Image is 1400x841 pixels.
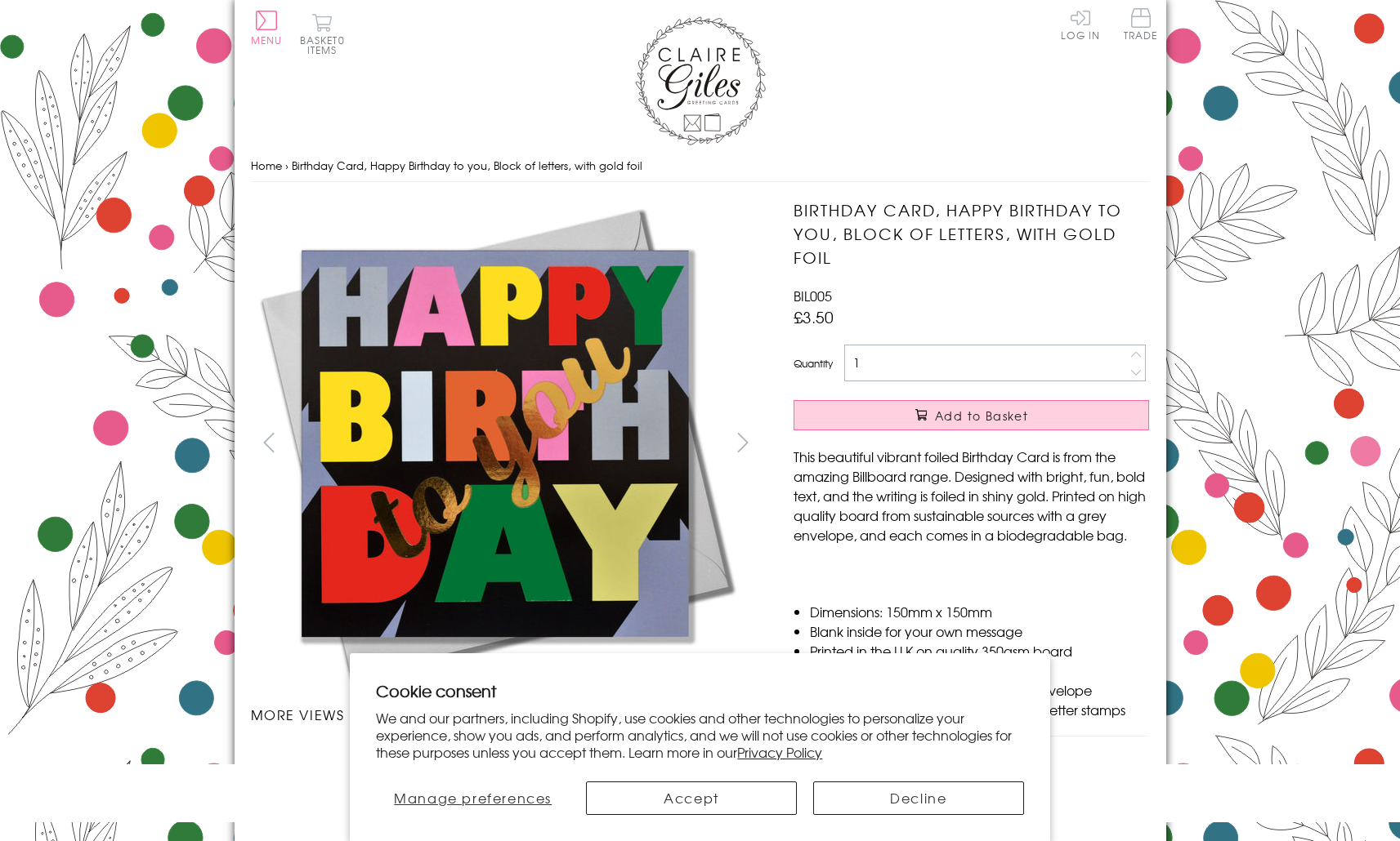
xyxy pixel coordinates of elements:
span: Manage preferences [394,788,552,808]
span: Birthday Card, Happy Birthday to you, Block of letters, with gold foil [292,158,642,173]
span: £3.50 [794,305,834,328]
li: Blank inside for your own message [810,621,1149,641]
button: Manage preferences [376,781,570,815]
button: Accept [586,781,797,815]
a: Trade [1124,8,1158,43]
span: Menu [251,33,283,47]
img: Birthday Card, Happy Birthday to you, Block of letters, with gold foil [251,198,741,688]
p: We and our partners, including Shopify, use cookies and other technologies to personalize your ex... [376,710,1024,760]
h1: Birthday Card, Happy Birthday to you, Block of letters, with gold foil [794,198,1149,269]
span: 0 items [307,33,345,57]
span: Add to Basket [935,407,1028,424]
button: Basket0 items [300,13,345,55]
a: Home [251,158,282,173]
span: BIL005 [794,286,832,305]
a: Privacy Policy [737,742,822,762]
li: Dimensions: 150mm x 150mm [810,602,1149,621]
img: Claire Giles Greetings Cards [635,16,766,145]
nav: breadcrumbs [251,149,1150,183]
h3: More views [251,705,762,724]
button: Menu [251,11,283,45]
p: This beautiful vibrant foiled Birthday Card is from the amazing Billboard range. Designed with br... [794,447,1149,545]
ul: Carousel Pagination [251,741,762,812]
span: Trade [1124,8,1158,40]
li: Carousel Page 1 (Current Slide) [251,741,378,776]
h2: Cookie consent [376,679,1024,702]
span: › [285,158,288,173]
button: next [724,424,761,461]
button: Decline [813,781,1024,815]
img: Birthday Card, Happy Birthday to you, Block of letters, with gold foil [314,760,315,761]
button: Add to Basket [794,400,1149,430]
label: Quantity [794,356,833,371]
a: Log In [1061,8,1100,40]
button: prev [251,424,288,461]
li: Printed in the U.K on quality 350gsm board [810,641,1149,661]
